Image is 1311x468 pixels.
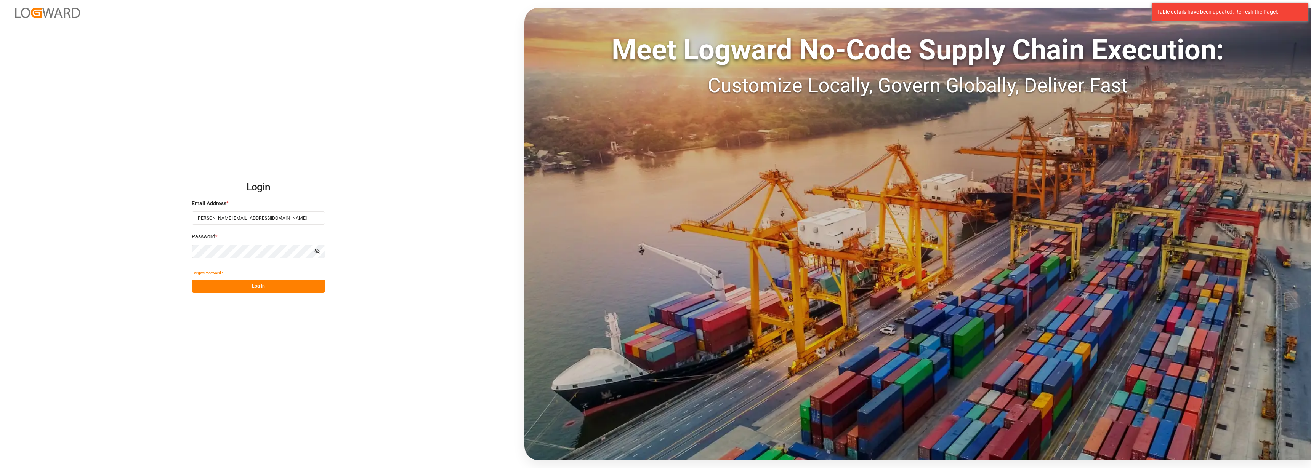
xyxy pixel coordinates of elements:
[15,8,80,18] img: Logward_new_orange.png
[192,233,215,241] span: Password
[192,211,325,225] input: Enter your email
[192,266,223,280] button: Forgot Password?
[192,175,325,200] h2: Login
[192,280,325,293] button: Log In
[192,200,226,208] span: Email Address
[1157,8,1297,16] div: Table details have been updated. Refresh the Page!.
[524,71,1311,101] div: Customize Locally, Govern Globally, Deliver Fast
[524,29,1311,71] div: Meet Logward No-Code Supply Chain Execution:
